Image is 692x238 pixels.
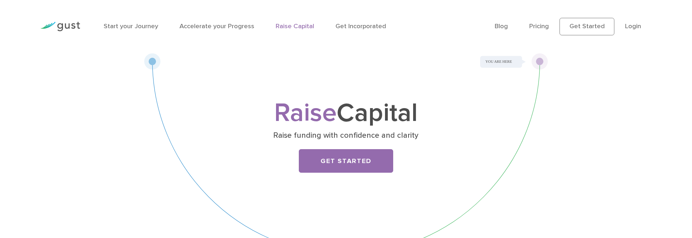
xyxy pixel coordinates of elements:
[274,97,337,128] span: Raise
[560,18,615,36] a: Get Started
[203,130,489,141] p: Raise funding with confidence and clarity
[276,22,314,30] a: Raise Capital
[625,22,641,30] a: Login
[104,22,158,30] a: Start your Journey
[299,149,393,173] a: Get Started
[335,22,386,30] a: Get Incorporated
[179,22,254,30] a: Accelerate your Progress
[529,22,549,30] a: Pricing
[40,22,80,31] img: Gust Logo
[495,22,508,30] a: Blog
[201,101,491,125] h1: Capital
